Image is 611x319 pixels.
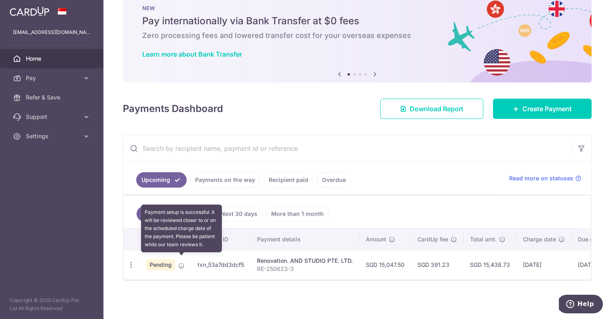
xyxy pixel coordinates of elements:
[559,295,603,315] iframe: Opens a widget where you can find more information
[470,235,497,243] span: Total amt.
[123,101,223,116] h4: Payments Dashboard
[509,174,582,182] a: Read more on statuses
[417,235,448,243] span: CardUp fee
[464,250,516,279] td: SGD 15,438.73
[190,172,260,188] a: Payments on the way
[317,172,351,188] a: Overdue
[26,113,79,121] span: Support
[26,132,79,140] span: Settings
[10,6,49,16] img: CardUp
[26,74,79,82] span: Pay
[26,93,79,101] span: Refer & Save
[493,99,592,119] a: Create Payment
[578,235,602,243] span: Due date
[137,206,166,222] a: All
[26,55,79,63] span: Home
[142,31,572,40] h6: Zero processing fees and lowered transfer cost for your overseas expenses
[523,104,572,114] span: Create Payment
[516,250,571,279] td: [DATE]
[410,104,464,114] span: Download Report
[142,5,572,11] p: NEW
[146,259,175,270] span: Pending
[13,28,91,36] p: [EMAIL_ADDRESS][DOMAIN_NAME]
[509,174,573,182] span: Read more on statuses
[142,15,572,27] h5: Pay internationally via Bank Transfer at $0 fees
[366,235,386,243] span: Amount
[191,250,251,279] td: txn_53a7dd3dcf5
[136,172,187,188] a: Upcoming
[251,229,359,250] th: Payment details
[257,265,353,273] p: RE-250623-3
[142,50,242,58] a: Learn more about Bank Transfer
[263,172,314,188] a: Recipient paid
[359,250,411,279] td: SGD 15,047.50
[141,205,222,252] div: Payment setup is successful. It will be reviewed closer to or on the scheduled charge date of the...
[257,257,353,265] div: Renovation. AND STUDIO PTE. LTD.
[215,206,263,222] a: Next 30 days
[266,206,329,222] a: More than 1 month
[380,99,483,119] a: Download Report
[123,135,572,161] input: Search by recipient name, payment id or reference
[523,235,556,243] span: Charge date
[411,250,464,279] td: SGD 391.23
